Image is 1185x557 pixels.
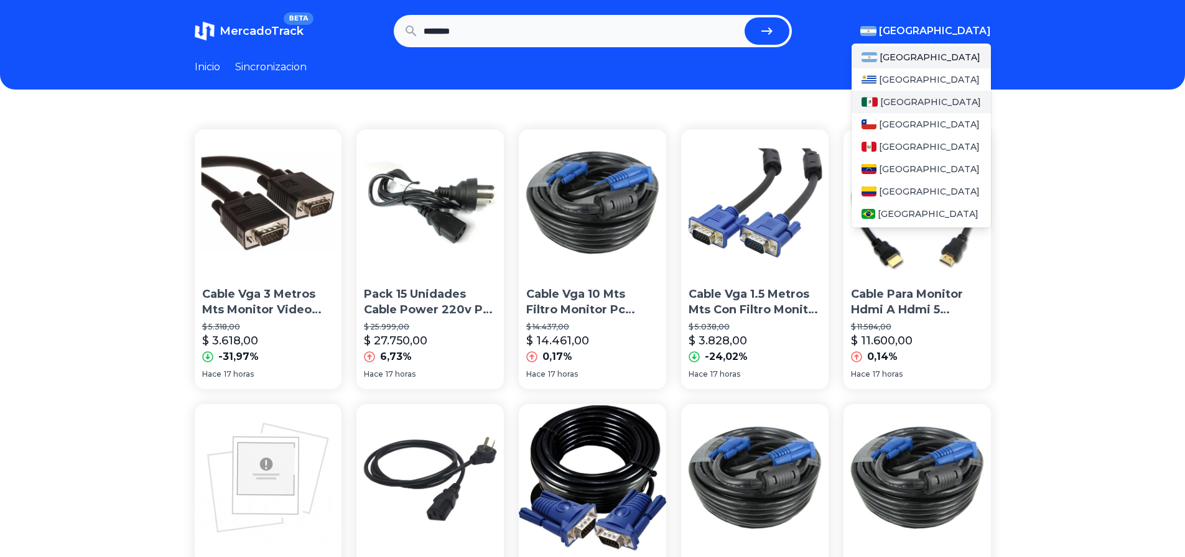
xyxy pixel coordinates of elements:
[195,404,342,551] img: Cable Vga A Vga 3 Mts Monitor Tv Proyector Macho Largo
[851,369,870,379] span: Hace
[364,369,383,379] span: Hace
[862,97,878,107] img: Mexico
[526,287,659,318] p: Cable Vga 10 Mts Filtro Monitor Pc Proyector Lcd Led
[862,52,878,62] img: Argentina
[880,96,981,108] span: [GEOGRAPHIC_DATA]
[195,129,342,277] img: Cable Vga 3 Metros Mts Monitor Video Con Filtro De Ferrite
[519,129,666,389] a: Cable Vga 10 Mts Filtro Monitor Pc Proyector Lcd LedCable Vga 10 Mts Filtro Monitor Pc Proyector ...
[843,404,991,551] img: Cable Vga 10 Mts Filtro Monitor Pc Proyector Lcd Led
[689,322,821,332] p: $ 5.038,00
[681,129,829,277] img: Cable Vga 1.5 Metros Mts Con Filtro Monitor Video
[879,163,980,175] span: [GEOGRAPHIC_DATA]
[364,322,496,332] p: $ 25.999,00
[862,75,876,85] img: Uruguay
[873,369,903,379] span: 17 horas
[862,186,876,196] img: Colombia
[878,208,978,220] span: [GEOGRAPHIC_DATA]
[519,404,666,551] img: Cable Para Monitor Vga A Vga 20 Metros Con Filtro
[689,287,821,318] p: Cable Vga 1.5 Metros Mts Con Filtro Monitor Video
[681,404,829,551] img: Cable Vga 10 Mts Filtro Monitor Pc Proyector Lcd Led
[519,129,666,277] img: Cable Vga 10 Mts Filtro Monitor Pc Proyector Lcd Led
[867,349,898,364] p: 0,14%
[852,113,991,136] a: Chile[GEOGRAPHIC_DATA]
[851,322,983,332] p: $ 11.584,00
[235,60,307,75] a: Sincronizacion
[843,129,991,389] a: Cable Para Monitor Hdmi A Hdmi 5 Metros Full Hd X 2uCable Para Monitor Hdmi A Hdmi 5 Metros Full ...
[860,26,876,36] img: Argentina
[851,332,913,349] p: $ 11.600,00
[852,158,991,180] a: Venezuela[GEOGRAPHIC_DATA]
[364,287,496,318] p: Pack 15 Unidades Cable Power 220v Pc Impresora Monitor
[202,369,221,379] span: Hace
[862,142,876,152] img: Peru
[202,322,335,332] p: $ 5.318,00
[548,369,578,379] span: 17 horas
[862,164,876,174] img: Venezuela
[852,136,991,158] a: Peru[GEOGRAPHIC_DATA]
[526,332,589,349] p: $ 14.461,00
[879,140,980,153] span: [GEOGRAPHIC_DATA]
[220,24,304,38] span: MercadoTrack
[710,369,740,379] span: 17 horas
[224,369,254,379] span: 17 horas
[356,129,504,389] a: Pack 15 Unidades Cable Power 220v Pc Impresora MonitorPack 15 Unidades Cable Power 220v Pc Impres...
[356,404,504,551] img: Cable Power Interlock Pc Monitor Cpu Fuente Atx Computadora 1,5m 220 Normalizado Iram
[195,129,342,389] a: Cable Vga 3 Metros Mts Monitor Video Con Filtro De FerriteCable Vga 3 Metros Mts Monitor Video Co...
[202,287,335,318] p: Cable Vga 3 Metros Mts Monitor Video Con Filtro De Ferrite
[364,332,427,349] p: $ 27.750,00
[705,349,748,364] p: -24,02%
[526,369,546,379] span: Hace
[852,46,991,68] a: Argentina[GEOGRAPHIC_DATA]
[542,349,572,364] p: 0,17%
[689,332,747,349] p: $ 3.828,00
[843,129,991,277] img: Cable Para Monitor Hdmi A Hdmi 5 Metros Full Hd X 2u
[380,349,412,364] p: 6,73%
[852,68,991,91] a: Uruguay[GEOGRAPHIC_DATA]
[526,322,659,332] p: $ 14.437,00
[860,24,991,39] button: [GEOGRAPHIC_DATA]
[218,349,259,364] p: -31,97%
[689,369,708,379] span: Hace
[879,118,980,131] span: [GEOGRAPHIC_DATA]
[880,51,980,63] span: [GEOGRAPHIC_DATA]
[879,185,980,198] span: [GEOGRAPHIC_DATA]
[879,24,991,39] span: [GEOGRAPHIC_DATA]
[356,129,504,277] img: Pack 15 Unidades Cable Power 220v Pc Impresora Monitor
[852,203,991,225] a: Brasil[GEOGRAPHIC_DATA]
[851,287,983,318] p: Cable Para Monitor Hdmi A Hdmi 5 Metros Full Hd X 2u
[681,129,829,389] a: Cable Vga 1.5 Metros Mts Con Filtro Monitor VideoCable Vga 1.5 Metros Mts Con Filtro Monitor Vide...
[386,369,416,379] span: 17 horas
[862,119,876,129] img: Chile
[879,73,980,86] span: [GEOGRAPHIC_DATA]
[852,91,991,113] a: Mexico[GEOGRAPHIC_DATA]
[195,21,304,41] a: MercadoTrackBETA
[284,12,313,25] span: BETA
[862,209,876,219] img: Brasil
[195,60,220,75] a: Inicio
[195,21,215,41] img: MercadoTrack
[202,332,258,349] p: $ 3.618,00
[852,180,991,203] a: Colombia[GEOGRAPHIC_DATA]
